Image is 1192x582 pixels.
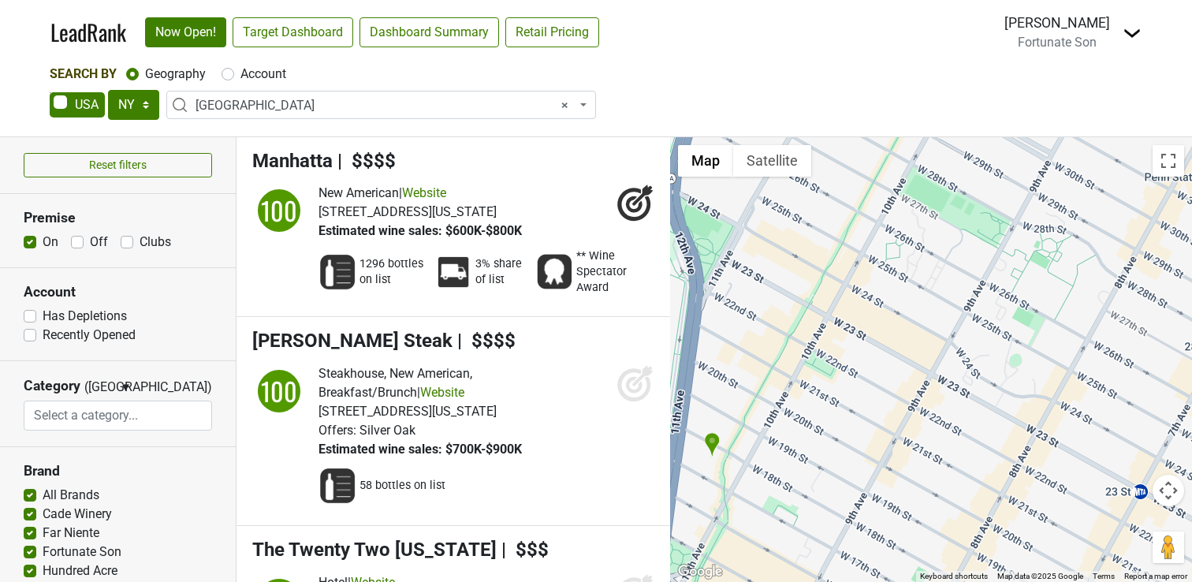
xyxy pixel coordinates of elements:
[255,187,303,234] div: 100
[145,65,206,84] label: Geography
[1153,145,1184,177] button: Toggle fullscreen view
[561,96,568,115] span: Remove all items
[920,571,988,582] button: Keyboard shortcuts
[501,539,549,561] span: | $$$
[457,330,516,352] span: | $$$$
[43,233,58,252] label: On
[24,378,80,394] h3: Category
[196,96,576,115] span: Manhattan
[43,307,127,326] label: Has Depletions
[318,185,399,200] span: New American
[240,65,286,84] label: Account
[678,145,733,177] button: Show street map
[576,248,645,296] span: ** Wine Spectator Award
[24,210,212,226] h3: Premise
[318,184,522,203] div: |
[359,478,445,494] span: 58 bottles on list
[318,442,522,457] span: Estimated wine sales: $700K-$900K
[420,385,464,400] a: Website
[252,364,306,418] img: quadrant_split.svg
[24,401,211,431] input: Select a category...
[359,423,415,438] span: Silver Oak
[434,253,472,291] img: Percent Distributor Share
[318,253,356,291] img: Wine List
[24,463,212,479] h3: Brand
[997,572,1083,580] span: Map data ©2025 Google
[337,150,396,172] span: | $$$$
[674,561,726,582] a: Open this area in Google Maps (opens a new window)
[475,256,526,288] span: 3% share of list
[1123,24,1142,43] img: Dropdown Menu
[318,204,497,219] span: [STREET_ADDRESS][US_STATE]
[50,16,126,49] a: LeadRank
[318,467,356,505] img: Wine List
[43,326,136,345] label: Recently Opened
[674,561,726,582] img: Google
[252,539,497,561] span: The Twenty Two [US_STATE]
[402,185,446,200] a: Website
[1124,572,1187,580] a: Report a map error
[43,486,99,505] label: All Brands
[359,17,499,47] a: Dashboard Summary
[255,367,303,415] div: 100
[120,380,132,394] span: ▼
[318,223,522,238] span: Estimated wine sales: $600K-$800K
[24,153,212,177] button: Reset filters
[1018,35,1097,50] span: Fortunate Son
[1153,532,1184,563] button: Drag Pegman onto the map to open Street View
[252,184,306,237] img: quadrant_split.svg
[359,256,425,288] span: 1296 bottles on list
[145,17,226,47] a: Now Open!
[166,91,596,119] span: Manhattan
[505,17,599,47] a: Retail Pricing
[90,233,108,252] label: Off
[43,543,121,561] label: Fortunate Son
[1093,572,1115,580] a: Terms (opens in new tab)
[50,66,117,81] span: Search By
[233,17,353,47] a: Target Dashboard
[535,253,573,291] img: Award
[252,150,333,172] span: Manhatta
[1153,475,1184,506] button: Map camera controls
[318,404,497,419] span: [STREET_ADDRESS][US_STATE]
[43,524,99,543] label: Far Niente
[733,145,811,177] button: Show satellite imagery
[43,505,112,524] label: Cade Winery
[1004,13,1110,33] div: [PERSON_NAME]
[318,364,609,402] div: |
[43,561,117,580] label: Hundred Acre
[318,366,472,400] span: Steakhouse, New American, Breakfast/Brunch
[252,330,453,352] span: [PERSON_NAME] Steak
[24,284,212,300] h3: Account
[140,233,171,252] label: Clubs
[704,432,721,458] div: Faena New York
[84,378,116,401] span: ([GEOGRAPHIC_DATA])
[318,423,356,438] span: Offers:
